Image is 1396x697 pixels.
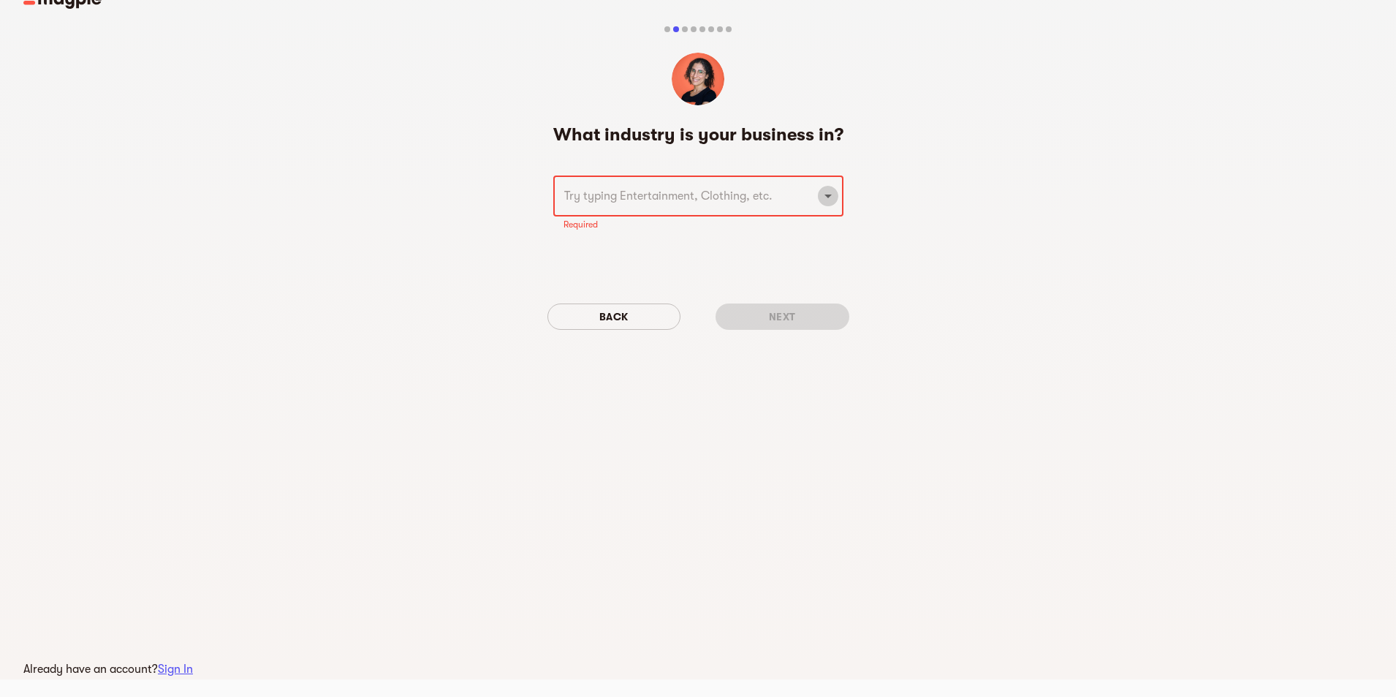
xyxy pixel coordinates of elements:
span: Back [559,308,669,325]
p: Required [564,219,833,230]
h5: What industry is your business in? [553,123,843,146]
input: Try typing Entertainment, Clothing, etc. [560,182,796,210]
button: Open [818,186,838,206]
img: Rakefet [672,53,724,105]
a: Sign In [158,663,193,676]
button: Back [547,304,681,330]
p: Already have an account? [23,660,193,678]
